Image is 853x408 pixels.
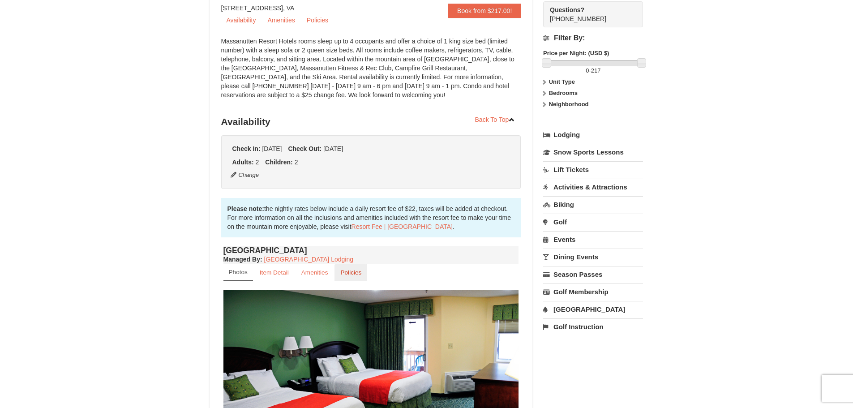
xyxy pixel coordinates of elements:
[264,256,353,263] a: [GEOGRAPHIC_DATA] Lodging
[543,34,643,42] h4: Filter By:
[301,269,328,276] small: Amenities
[221,13,261,27] a: Availability
[262,13,300,27] a: Amenities
[448,4,521,18] a: Book from $217.00!
[265,159,292,166] strong: Children:
[543,127,643,143] a: Lodging
[543,179,643,195] a: Activities & Attractions
[543,161,643,178] a: Lift Tickets
[549,101,589,107] strong: Neighborhood
[223,264,253,281] a: Photos
[543,196,643,213] a: Biking
[543,283,643,300] a: Golf Membership
[323,145,343,152] span: [DATE]
[543,249,643,265] a: Dining Events
[227,205,264,212] strong: Please note:
[351,223,453,230] a: Resort Fee | [GEOGRAPHIC_DATA]
[543,50,609,56] strong: Price per Night: (USD $)
[221,113,521,131] h3: Availability
[230,170,260,180] button: Change
[295,159,298,166] span: 2
[232,159,254,166] strong: Adults:
[223,246,519,255] h4: [GEOGRAPHIC_DATA]
[221,198,521,237] div: the nightly rates below include a daily resort fee of $22, taxes will be added at checkout. For m...
[256,159,259,166] span: 2
[549,90,578,96] strong: Bedrooms
[543,266,643,283] a: Season Passes
[301,13,334,27] a: Policies
[260,269,289,276] small: Item Detail
[543,231,643,248] a: Events
[543,214,643,230] a: Golf
[550,5,627,22] span: [PHONE_NUMBER]
[254,264,295,281] a: Item Detail
[543,144,643,160] a: Snow Sports Lessons
[543,318,643,335] a: Golf Instruction
[223,256,260,263] span: Managed By
[288,145,321,152] strong: Check Out:
[334,264,367,281] a: Policies
[340,269,361,276] small: Policies
[543,66,643,75] label: -
[550,6,584,13] strong: Questions?
[586,67,589,74] span: 0
[232,145,261,152] strong: Check In:
[296,264,334,281] a: Amenities
[591,67,601,74] span: 217
[549,78,575,85] strong: Unit Type
[229,269,248,275] small: Photos
[262,145,282,152] span: [DATE]
[469,113,521,126] a: Back To Top
[221,37,521,108] div: Massanutten Resort Hotels rooms sleep up to 4 occupants and offer a choice of 1 king size bed (li...
[223,256,262,263] strong: :
[543,301,643,318] a: [GEOGRAPHIC_DATA]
